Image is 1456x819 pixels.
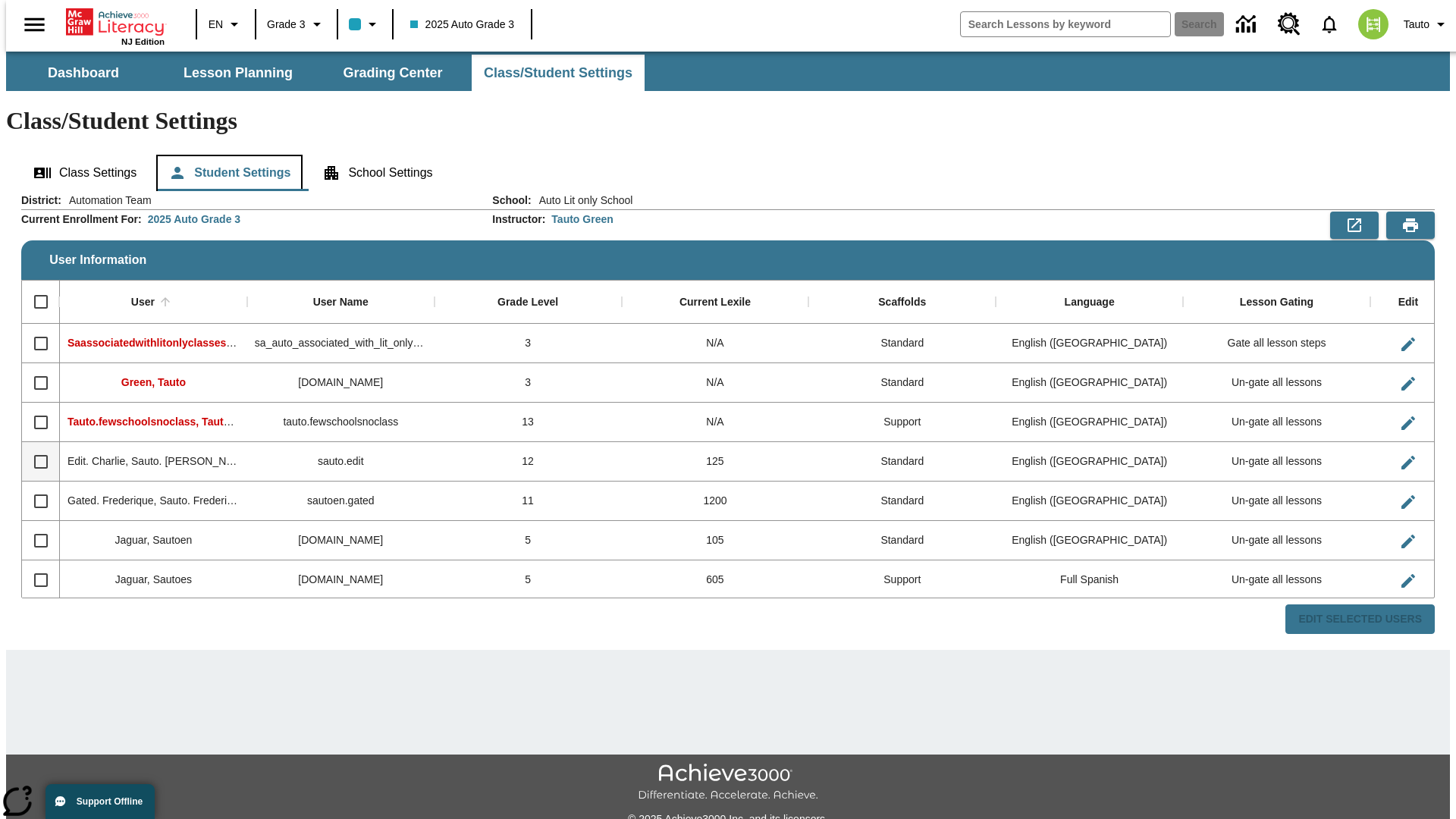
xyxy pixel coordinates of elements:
a: Data Center [1227,4,1269,45]
div: 3 [435,363,622,403]
div: Full Spanish [996,560,1183,600]
button: Grading Center [317,55,469,91]
div: Support [808,403,996,442]
div: tauto.fewschoolsnoclass [247,403,435,442]
div: 1200 [622,482,809,521]
div: English (US) [996,482,1183,521]
img: Achieve3000 Differentiate Accelerate Achieve [638,764,818,802]
div: N/A [622,403,809,442]
span: Grade 3 [267,17,306,33]
div: Class/Student Settings [21,155,1435,191]
div: English (US) [996,363,1183,403]
div: Standard [808,521,996,560]
div: Support [808,560,996,600]
img: avatar image [1358,9,1389,39]
div: tauto.green [247,363,435,403]
span: Tauto [1404,17,1429,33]
button: Edit User [1393,526,1423,557]
div: SubNavbar [6,55,646,91]
span: Support Offline [77,796,143,807]
button: Print Preview [1386,212,1435,239]
a: Home [66,7,165,37]
div: User [131,296,155,309]
button: Class/Student Settings [472,55,645,91]
span: EN [209,17,223,33]
div: Un-gate all lessons [1183,442,1370,482]
div: Scaffolds [878,296,926,309]
div: English (US) [996,442,1183,482]
div: Gate all lesson steps [1183,324,1370,363]
div: Current Lexile [679,296,751,309]
div: 13 [435,403,622,442]
button: Grade: Grade 3, Select a grade [261,11,332,38]
div: 12 [435,442,622,482]
span: Lesson Planning [184,64,293,82]
input: search field [961,12,1170,36]
div: 105 [622,521,809,560]
div: Standard [808,482,996,521]
span: User Information [49,253,146,267]
span: Jaguar, Sautoen [115,534,192,546]
span: 2025 Auto Grade 3 [410,17,515,33]
span: NJ Edition [121,37,165,46]
div: 11 [435,482,622,521]
div: SubNavbar [6,52,1450,91]
div: Grade Level [497,296,558,309]
div: N/A [622,324,809,363]
h2: Instructor : [492,213,545,226]
div: English (US) [996,324,1183,363]
span: Grading Center [343,64,442,82]
div: Tauto Green [551,212,613,227]
div: sa_auto_associated_with_lit_only_classes [247,324,435,363]
div: 5 [435,521,622,560]
div: 605 [622,560,809,600]
button: Edit User [1393,369,1423,399]
button: Open side menu [12,2,57,47]
button: Student Settings [156,155,303,191]
div: sautoen.jaguar [247,521,435,560]
div: 5 [435,560,622,600]
span: Gated. Frederique, Sauto. Frederique [67,494,244,507]
div: Edit [1398,296,1418,309]
button: Edit User [1393,408,1423,438]
div: sautoes.jaguar [247,560,435,600]
div: N/A [622,363,809,403]
div: 125 [622,442,809,482]
div: Lesson Gating [1240,296,1313,309]
button: Language: EN, Select a language [202,11,250,38]
span: Dashboard [48,64,119,82]
button: School Settings [310,155,444,191]
div: Un-gate all lessons [1183,363,1370,403]
span: Jaguar, Sautoes [115,573,192,585]
button: Dashboard [8,55,159,91]
div: User Name [313,296,369,309]
div: Un-gate all lessons [1183,482,1370,521]
span: Green, Tauto [121,376,186,388]
button: Profile/Settings [1398,11,1456,38]
div: Un-gate all lessons [1183,403,1370,442]
span: Tauto.fewschoolsnoclass, Tauto.fewschoolsnoclass [67,416,330,428]
div: English (US) [996,403,1183,442]
span: Auto Lit only School [532,193,633,208]
div: Standard [808,442,996,482]
div: Un-gate all lessons [1183,521,1370,560]
span: Class/Student Settings [484,64,632,82]
div: Standard [808,324,996,363]
button: Edit User [1393,329,1423,359]
div: sautoen.gated [247,482,435,521]
button: Class color is light blue. Change class color [343,11,388,38]
span: Automation Team [61,193,152,208]
div: 2025 Auto Grade 3 [148,212,240,227]
div: 3 [435,324,622,363]
div: Language [1065,296,1115,309]
h2: District : [21,194,61,207]
button: Edit User [1393,487,1423,517]
h2: Current Enrollment For : [21,213,142,226]
button: Export to CSV [1330,212,1379,239]
h1: Class/Student Settings [6,107,1450,135]
button: Select a new avatar [1349,5,1398,44]
span: Saassociatedwithlitonlyclasses, Saassociatedwithlitonlyclasses [67,337,391,349]
button: Edit User [1393,566,1423,596]
div: Standard [808,363,996,403]
div: English (US) [996,521,1183,560]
